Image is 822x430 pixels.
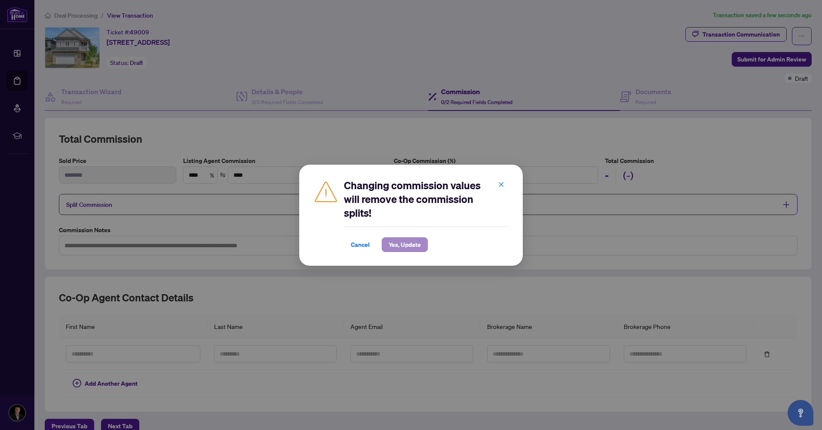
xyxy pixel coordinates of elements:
button: Cancel [344,237,377,252]
span: Cancel [351,238,370,252]
span: close [498,181,504,187]
h2: Changing commission values will remove the commission splits! [344,178,509,220]
button: Open asap [788,400,813,426]
img: Caution Icon [313,178,339,204]
button: Yes, Update [382,237,428,252]
span: Yes, Update [389,238,421,252]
